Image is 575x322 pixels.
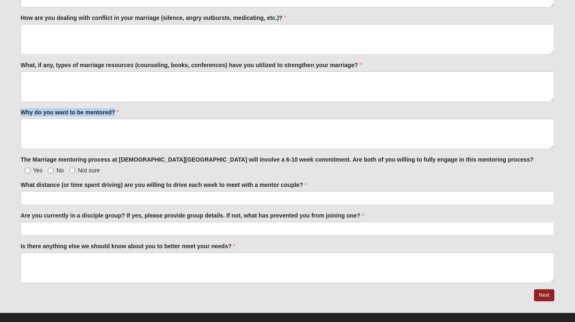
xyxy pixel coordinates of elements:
[21,108,120,116] label: Why do you want to be mentored?
[21,61,362,69] label: What, if any, types of marriage resources (counseling, books, conferences) have you utilized to s...
[21,211,365,220] label: Are you currently in a disciple group? If yes, please provide group details. If not, what has pre...
[21,14,286,22] label: How are you dealing with conflict in your marriage (silence, angry outbursts, medicating, etc.)?
[48,168,53,173] input: No
[21,155,534,164] label: The Marriage mentoring process at [DEMOGRAPHIC_DATA][GEOGRAPHIC_DATA] will involve a 6-10 week co...
[78,167,100,174] span: Not sure
[25,168,30,173] input: Yes
[21,242,236,250] label: Is there anything else we should know about you to better meet your needs?
[33,167,43,174] span: Yes
[70,168,75,173] input: Not sure
[21,181,307,189] label: What distance (or time spent driving) are you willing to drive each week to meet with a mentor co...
[534,289,554,301] a: Next
[56,167,64,174] span: No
